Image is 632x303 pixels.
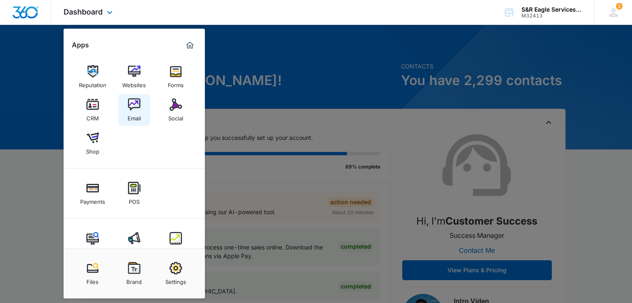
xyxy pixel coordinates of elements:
div: account name [521,6,582,13]
div: Email [128,111,141,122]
a: Intelligence [160,228,192,259]
div: Settings [165,274,186,285]
div: Forms [168,78,184,88]
a: Payments [77,178,108,209]
div: Content [82,244,103,255]
a: Content [77,228,108,259]
a: Shop [77,127,108,159]
div: POS [129,194,140,205]
a: POS [118,178,150,209]
div: Brand [126,274,142,285]
div: Payments [80,194,105,205]
div: Files [86,274,98,285]
div: Ads [129,244,139,255]
a: Reputation [77,61,108,93]
a: Settings [160,258,192,289]
a: Files [77,258,108,289]
a: Websites [118,61,150,93]
div: Intelligence [161,244,190,255]
div: Social [168,111,183,122]
div: Shop [86,144,99,155]
a: Forms [160,61,192,93]
span: 1 [616,3,622,10]
a: Marketing 360® Dashboard [183,39,197,52]
a: Brand [118,258,150,289]
h2: Apps [72,41,89,49]
a: Email [118,94,150,126]
span: Dashboard [64,7,103,16]
a: Social [160,94,192,126]
div: notifications count [616,3,622,10]
div: CRM [86,111,99,122]
div: Reputation [79,78,106,88]
a: CRM [77,94,108,126]
a: Ads [118,228,150,259]
div: account id [521,13,582,19]
div: Websites [122,78,146,88]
